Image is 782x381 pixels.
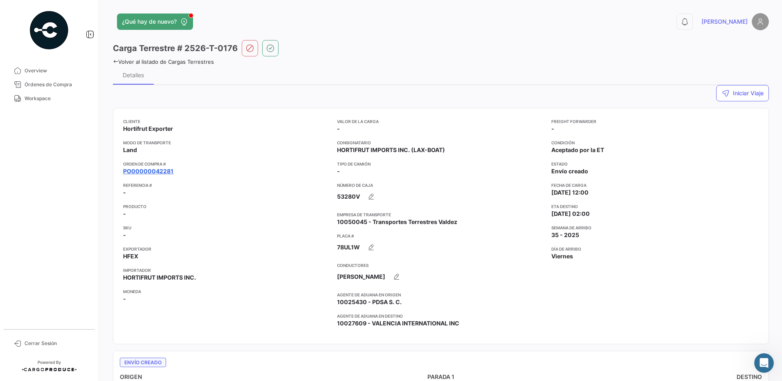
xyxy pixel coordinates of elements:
span: Aceptado por la ET [551,146,604,154]
app-card-info-title: Tipo de Camión [337,161,544,167]
span: HORTIFRUT IMPORTS INC. [123,273,196,282]
p: ¿Cómo podemos ayudarte? [16,72,147,100]
app-card-info-title: Conductores [337,262,544,269]
h4: PARADA 1 [334,373,548,381]
span: HFEX [123,252,138,260]
app-card-info-title: Agente de Aduana en Origen [337,291,544,298]
app-card-info-title: ETA Destino [551,203,759,210]
app-card-info-title: Moneda [123,288,330,295]
img: logo [16,18,84,27]
app-card-info-title: Estado [551,161,759,167]
app-card-info-title: Número de Caja [337,182,544,188]
app-card-info-title: Exportador [123,246,330,252]
app-card-info-title: Referencia # [123,182,330,188]
span: Órdenes de Compra [25,81,88,88]
app-card-info-title: Producto [123,203,330,210]
app-card-info-title: Freight Forwarder [551,118,759,125]
a: Overview [7,64,92,78]
a: Volver al listado de Cargas Terrestres [113,58,214,65]
span: Overview [25,67,88,74]
app-card-info-title: Semana de Arribo [551,224,759,231]
a: Workspace [7,92,92,105]
span: Mensajes [109,276,136,281]
span: - [123,188,126,197]
span: Cerrar Sesión [25,340,88,347]
button: Mensajes [82,255,164,288]
button: ¿Qué hay de nuevo? [117,13,193,30]
span: - [123,295,126,303]
div: Cerrar [141,13,155,28]
app-card-info-title: Importador [123,267,330,273]
span: 10050045 - Transportes Terrestres Valdez [337,218,457,226]
p: [PERSON_NAME] 👋 [16,58,147,72]
span: 53280V [337,193,360,201]
span: - [123,210,126,218]
span: 10027609 - VALENCIA INTERNATIONAL INC [337,319,459,327]
span: - [123,231,126,239]
app-card-info-title: Condición [551,139,759,146]
span: Envío creado [551,167,588,175]
app-card-info-title: Orden de Compra # [123,161,330,167]
span: Workspace [25,95,88,102]
h3: Carga Terrestre # 2526-T-0176 [113,43,238,54]
span: Inicio [32,276,50,281]
app-card-info-title: Fecha de carga [551,182,759,188]
app-card-info-title: Empresa de Transporte [337,211,544,218]
app-card-info-title: Valor de la Carga [337,118,544,125]
span: 35 - 2025 [551,231,579,239]
span: 10025430 - PDSA S. C. [337,298,402,306]
h4: ORIGEN [120,373,334,381]
img: powered-by.png [29,10,70,51]
span: - [337,167,340,175]
app-card-info-title: SKU [123,224,330,231]
span: [DATE] 12:00 [551,188,589,197]
img: placeholder-user.png [752,13,769,30]
span: [DATE] 02:00 [551,210,590,218]
a: PO00000042281 [123,167,173,175]
app-card-info-title: Placa # [337,233,544,239]
app-card-info-title: Consignatario [337,139,544,146]
span: - [551,125,554,133]
button: Iniciar Viaje [716,85,769,101]
span: ¿Qué hay de nuevo? [122,18,177,26]
span: Envío creado [120,358,166,367]
app-card-info-title: Día de Arribo [551,246,759,252]
div: Detalles [123,72,144,78]
span: [PERSON_NAME] [337,273,385,281]
span: - [337,125,340,133]
span: 78UL1W [337,243,360,251]
span: Hortifrut Exporter [123,125,173,133]
span: [PERSON_NAME] [701,18,748,26]
a: Órdenes de Compra [7,78,92,92]
app-card-info-title: Cliente [123,118,330,125]
h4: DESTINO [548,373,762,381]
iframe: Intercom live chat [754,353,774,373]
app-card-info-title: Modo de Transporte [123,139,330,146]
app-card-info-title: Agente de Aduana en Destino [337,313,544,319]
span: Viernes [551,252,573,260]
div: Envíanos un mensaje [17,117,137,126]
div: Envíanos un mensaje [8,110,155,132]
span: HORTIFRUT IMPORTS INC. (LAX-BOAT) [337,146,445,154]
